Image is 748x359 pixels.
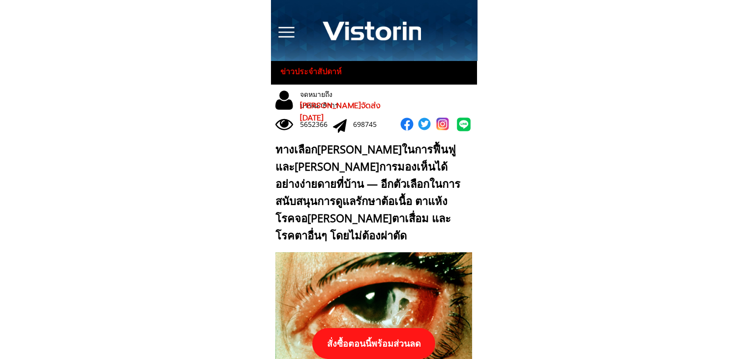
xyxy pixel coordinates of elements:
div: 698745 [353,119,386,130]
div: ทางเลือก[PERSON_NAME]ในการฟื้นฟูและ[PERSON_NAME]การมองเห็นได้อย่างง่ายดายที่บ้าน — อีกตัวเลือกในก... [275,141,468,244]
div: 5652366 [300,119,333,130]
p: สั่งซื้อตอนนี้พร้อมส่วนลด [312,328,435,359]
h3: ข่าวประจำสัปดาห์ [280,65,351,78]
span: [PERSON_NAME]จัดส่ง [DATE] [300,100,381,124]
div: จดหมายถึงบรรณาธิการ [300,89,371,111]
